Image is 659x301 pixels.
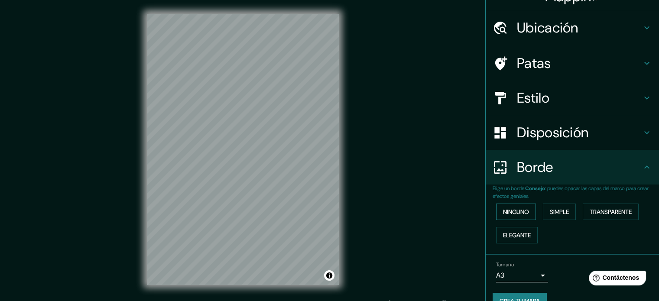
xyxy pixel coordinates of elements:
iframe: Lanzador de widgets de ayuda [582,267,649,291]
font: Elegante [503,231,531,239]
div: Patas [486,46,659,81]
div: Estilo [486,81,659,115]
font: Disposición [517,123,588,142]
div: Disposición [486,115,659,150]
font: Elige un borde. [493,185,525,192]
button: Transparente [583,204,639,220]
font: Consejo [525,185,545,192]
font: Tamaño [496,261,514,268]
font: Ninguno [503,208,529,216]
font: Transparente [590,208,632,216]
font: Ubicación [517,19,578,37]
font: Patas [517,54,551,72]
div: A3 [496,269,548,282]
font: Borde [517,158,553,176]
canvas: Mapa [147,14,339,285]
font: : puedes opacar las capas del marco para crear efectos geniales. [493,185,649,200]
button: Ninguno [496,204,536,220]
button: Activar o desactivar atribución [324,270,334,281]
div: Ubicación [486,10,659,45]
font: A3 [496,271,504,280]
font: Estilo [517,89,549,107]
button: Simple [543,204,576,220]
button: Elegante [496,227,538,243]
div: Borde [486,150,659,184]
font: Simple [550,208,569,216]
